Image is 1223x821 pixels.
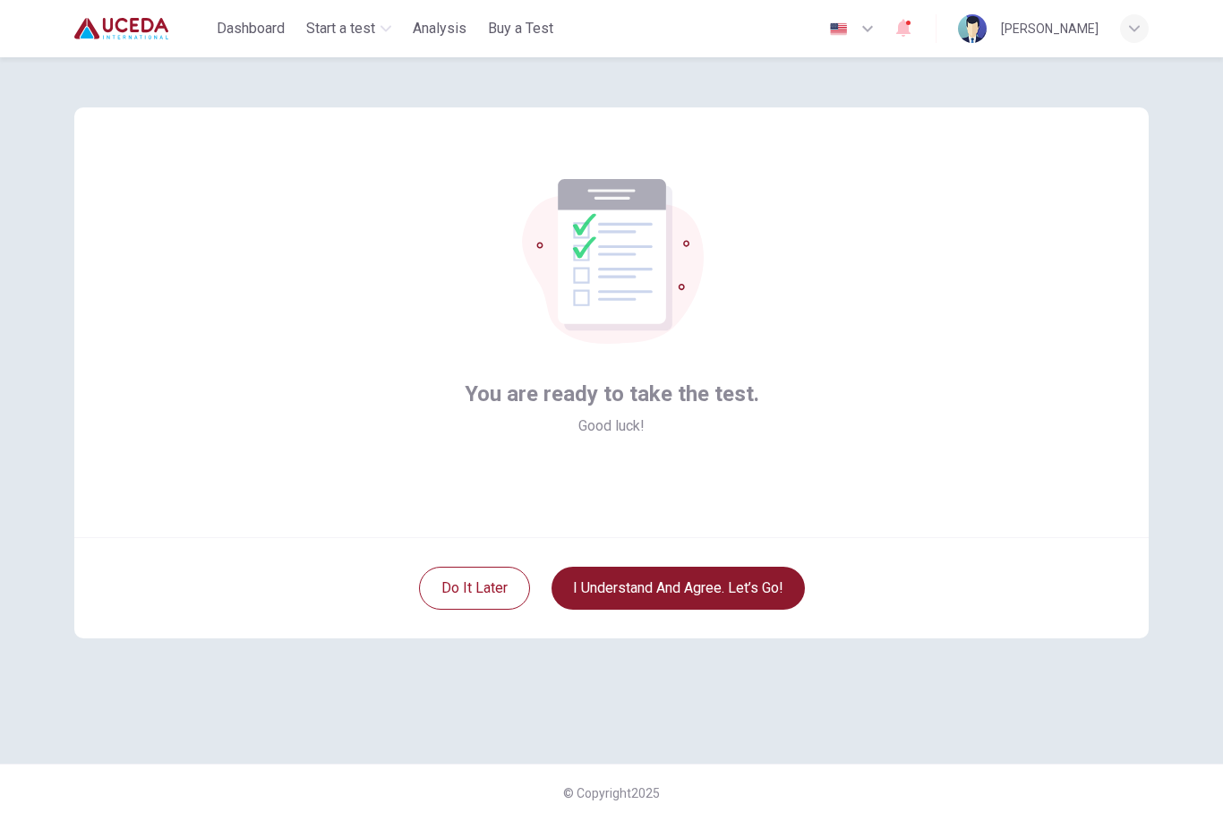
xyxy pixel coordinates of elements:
[488,18,553,39] span: Buy a Test
[210,13,292,45] button: Dashboard
[465,380,759,408] span: You are ready to take the test.
[299,13,398,45] button: Start a test
[74,11,210,47] a: Uceda logo
[481,13,560,45] button: Buy a Test
[827,22,850,36] img: en
[406,13,474,45] button: Analysis
[563,786,660,800] span: © Copyright 2025
[552,567,805,610] button: I understand and agree. Let’s go!
[306,18,375,39] span: Start a test
[578,415,645,437] span: Good luck!
[217,18,285,39] span: Dashboard
[413,18,466,39] span: Analysis
[1001,18,1099,39] div: [PERSON_NAME]
[419,567,530,610] button: Do it later
[74,11,168,47] img: Uceda logo
[958,14,987,43] img: Profile picture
